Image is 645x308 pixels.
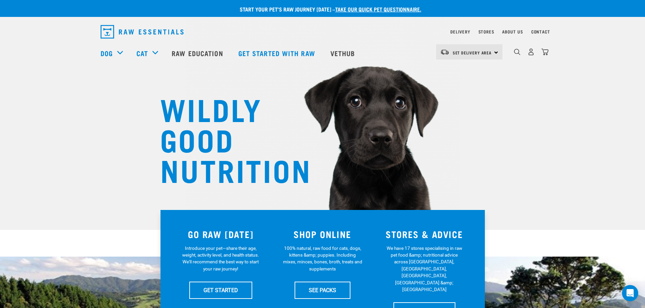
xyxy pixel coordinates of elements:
[514,49,520,55] img: home-icon-1@2x.png
[531,30,550,33] a: Contact
[541,48,549,55] img: home-icon@2x.png
[622,285,638,301] div: Open Intercom Messenger
[101,25,184,39] img: Raw Essentials Logo
[232,40,324,67] a: Get started with Raw
[324,40,364,67] a: Vethub
[450,30,470,33] a: Delivery
[165,40,231,67] a: Raw Education
[283,245,362,273] p: 100% natural, raw food for cats, dogs, kittens &amp; puppies. Including mixes, minces, bones, bro...
[453,51,492,54] span: Set Delivery Area
[385,245,464,293] p: We have 17 stores specialising in raw pet food &amp; nutritional advice across [GEOGRAPHIC_DATA],...
[95,22,550,41] nav: dropdown navigation
[528,48,535,55] img: user.png
[160,93,296,184] h1: WILDLY GOOD NUTRITION
[478,30,494,33] a: Stores
[335,7,421,10] a: take our quick pet questionnaire.
[136,48,148,58] a: Cat
[502,30,523,33] a: About Us
[174,229,268,239] h3: GO RAW [DATE]
[440,49,449,55] img: van-moving.png
[189,282,252,299] a: GET STARTED
[295,282,350,299] a: SEE PACKS
[181,245,260,273] p: Introduce your pet—share their age, weight, activity level, and health status. We'll recommend th...
[276,229,369,239] h3: SHOP ONLINE
[101,48,113,58] a: Dog
[378,229,471,239] h3: STORES & ADVICE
